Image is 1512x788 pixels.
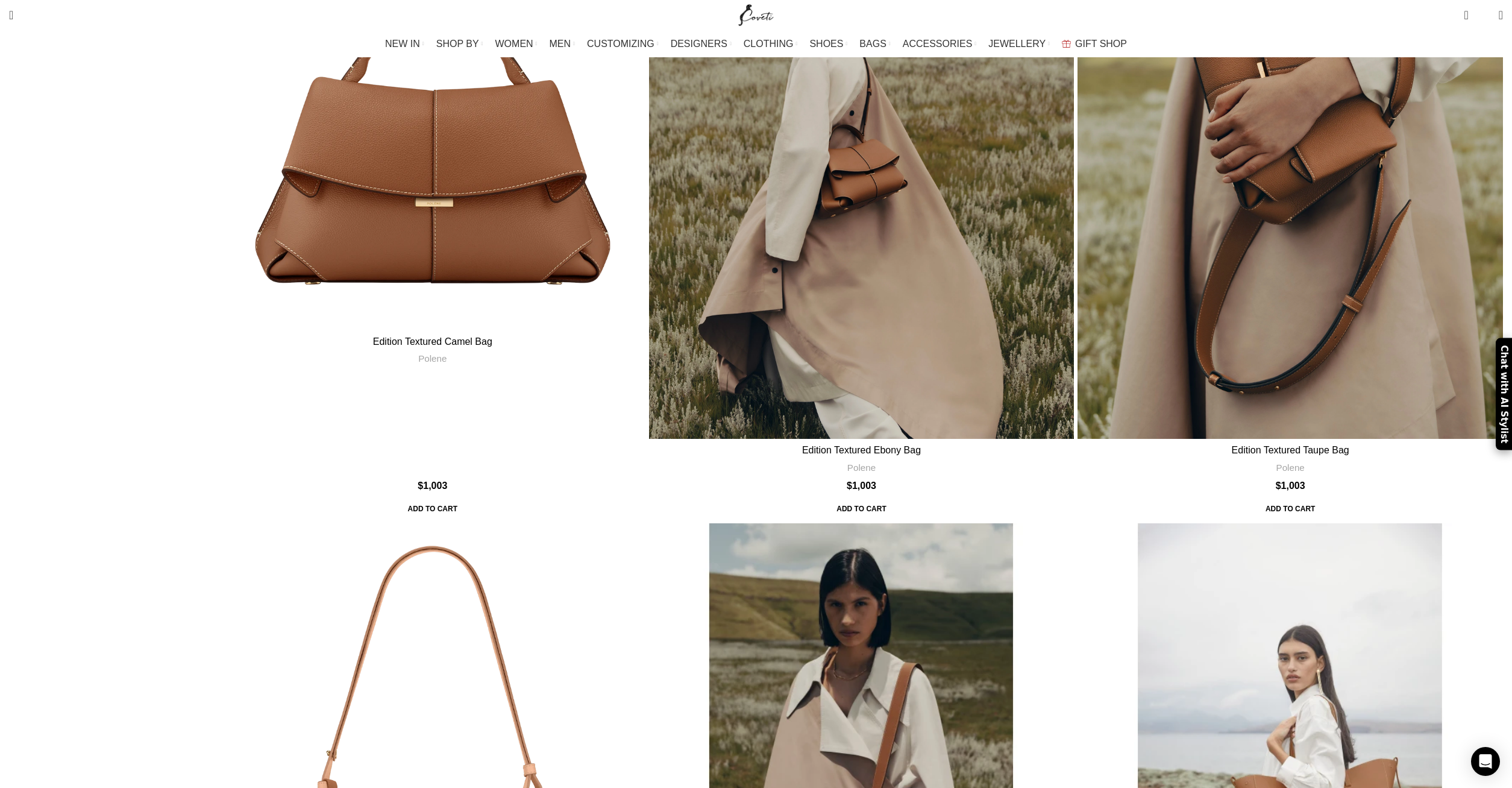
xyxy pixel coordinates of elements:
[1458,3,1474,27] a: 3
[418,481,423,491] span: $
[3,32,1509,56] div: Main navigation
[1276,461,1305,474] a: Polene
[828,498,894,520] a: Add to cart: “Edition Textured Ebony Bag”
[671,32,732,56] a: DESIGNERS
[1075,38,1127,49] span: GIFT SHOP
[903,38,973,49] span: ACCESSORIES
[1480,12,1489,21] span: 0
[400,498,466,520] a: Add to cart: “Edition Textured Camel Bag”
[385,38,420,49] span: NEW IN
[802,445,921,455] a: Edition Textured Ebony Bag
[1062,40,1071,48] img: GiftBag
[809,32,847,56] a: SHOES
[903,32,977,56] a: ACCESSORIES
[744,32,798,56] a: CLOTHING
[373,336,492,347] a: Edition Textured Camel Bag
[847,481,852,491] span: $
[1465,6,1474,15] span: 3
[859,38,886,49] span: BAGS
[1478,3,1490,27] div: My Wishlist
[418,352,447,365] a: Polene
[1232,445,1349,455] a: Edition Textured Taupe Bag
[587,32,659,56] a: CUSTOMIZING
[1471,747,1500,776] div: Open Intercom Messenger
[809,38,843,49] span: SHOES
[859,32,890,56] a: BAGS
[671,38,727,49] span: DESIGNERS
[828,498,894,520] span: Add to cart
[436,32,483,56] a: SHOP BY
[988,32,1050,56] a: JEWELLERY
[400,498,466,520] span: Add to cart
[418,481,447,491] bdi: 1,003
[1062,32,1127,56] a: GIFT SHOP
[736,9,776,19] a: Site logo
[436,38,479,49] span: SHOP BY
[1276,481,1281,491] span: $
[744,38,794,49] span: CLOTHING
[847,461,876,474] a: Polene
[550,38,571,49] span: MEN
[1276,481,1305,491] bdi: 1,003
[495,38,533,49] span: WOMEN
[988,38,1046,49] span: JEWELLERY
[550,32,575,56] a: MEN
[1257,498,1323,520] a: Add to cart: “Edition Textured Taupe Bag”
[3,3,19,27] a: Search
[1257,498,1323,520] span: Add to cart
[847,481,876,491] bdi: 1,003
[495,32,538,56] a: WOMEN
[385,32,424,56] a: NEW IN
[587,38,654,49] span: CUSTOMIZING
